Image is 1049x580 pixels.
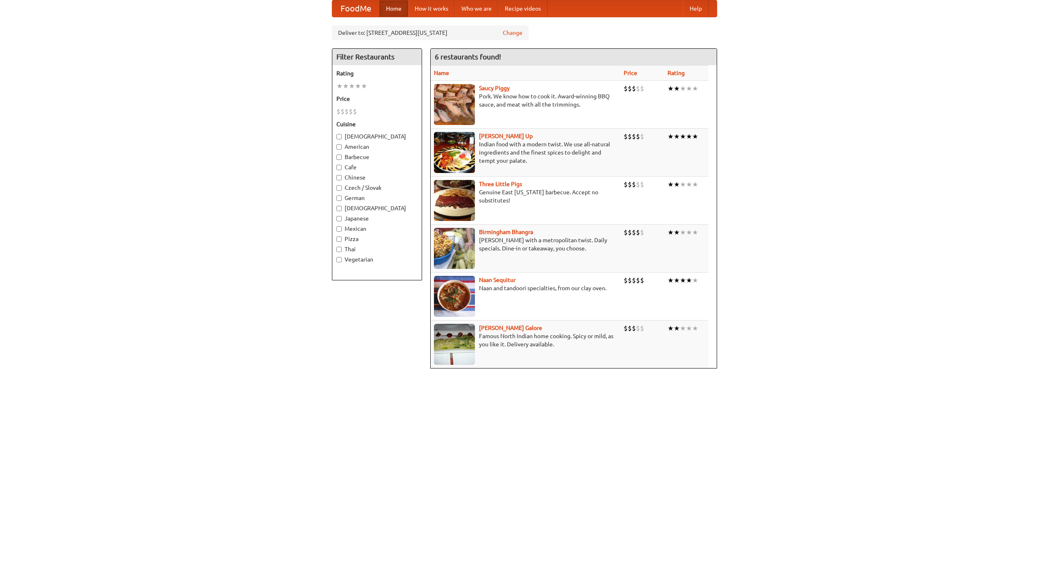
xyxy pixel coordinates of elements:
[640,180,644,189] li: $
[668,324,674,333] li: ★
[336,107,341,116] li: $
[336,132,418,141] label: [DEMOGRAPHIC_DATA]
[361,82,367,91] li: ★
[686,180,692,189] li: ★
[692,84,698,93] li: ★
[636,276,640,285] li: $
[636,228,640,237] li: $
[332,49,422,65] h4: Filter Restaurants
[632,324,636,333] li: $
[434,188,617,205] p: Genuine East [US_STATE] barbecue. Accept no substitutes!
[680,84,686,93] li: ★
[636,324,640,333] li: $
[336,204,418,212] label: [DEMOGRAPHIC_DATA]
[640,324,644,333] li: $
[479,85,510,91] a: Saucy Piggy
[332,0,379,17] a: FoodMe
[632,132,636,141] li: $
[336,257,342,262] input: Vegetarian
[674,180,680,189] li: ★
[692,228,698,237] li: ★
[479,277,515,283] a: Naan Sequitur
[479,229,533,235] a: Birmingham Bhangra
[336,163,418,171] label: Cafe
[455,0,498,17] a: Who we are
[498,0,547,17] a: Recipe videos
[336,173,418,182] label: Chinese
[632,228,636,237] li: $
[345,107,349,116] li: $
[336,214,418,223] label: Japanese
[668,132,674,141] li: ★
[435,53,501,61] ng-pluralize: 6 restaurants found!
[640,84,644,93] li: $
[336,237,342,242] input: Pizza
[336,194,418,202] label: German
[479,181,522,187] a: Three Little Pigs
[408,0,455,17] a: How it works
[640,132,644,141] li: $
[434,236,617,252] p: [PERSON_NAME] with a metropolitan twist. Daily specials. Dine-in or takeaway, you choose.
[668,276,674,285] li: ★
[628,276,632,285] li: $
[479,133,533,139] b: [PERSON_NAME] Up
[336,255,418,264] label: Vegetarian
[628,180,632,189] li: $
[434,284,617,292] p: Naan and tandoori specialties, from our clay oven.
[336,69,418,77] h5: Rating
[686,228,692,237] li: ★
[636,180,640,189] li: $
[692,324,698,333] li: ★
[343,82,349,91] li: ★
[434,324,475,365] img: currygalore.jpg
[624,70,637,76] a: Price
[686,132,692,141] li: ★
[336,153,418,161] label: Barbecue
[624,228,628,237] li: $
[686,324,692,333] li: ★
[336,82,343,91] li: ★
[336,247,342,252] input: Thai
[503,29,522,37] a: Change
[674,132,680,141] li: ★
[349,107,353,116] li: $
[434,84,475,125] img: saucy.jpg
[336,216,342,221] input: Japanese
[336,225,418,233] label: Mexican
[632,84,636,93] li: $
[680,180,686,189] li: ★
[692,180,698,189] li: ★
[668,180,674,189] li: ★
[336,235,418,243] label: Pizza
[434,92,617,109] p: Pork. We know how to cook it. Award-winning BBQ sauce, and meat with all the trimmings.
[680,132,686,141] li: ★
[680,276,686,285] li: ★
[636,132,640,141] li: $
[640,276,644,285] li: $
[628,228,632,237] li: $
[628,84,632,93] li: $
[332,25,529,40] div: Deliver to: [STREET_ADDRESS][US_STATE]
[336,196,342,201] input: German
[624,84,628,93] li: $
[674,276,680,285] li: ★
[336,143,418,151] label: American
[674,324,680,333] li: ★
[632,276,636,285] li: $
[434,132,475,173] img: curryup.jpg
[692,276,698,285] li: ★
[336,120,418,128] h5: Cuisine
[336,144,342,150] input: American
[686,276,692,285] li: ★
[668,84,674,93] li: ★
[434,228,475,269] img: bhangra.jpg
[479,325,542,331] a: [PERSON_NAME] Galore
[336,185,342,191] input: Czech / Slovak
[692,132,698,141] li: ★
[434,276,475,317] img: naansequitur.jpg
[668,228,674,237] li: ★
[434,140,617,165] p: Indian food with a modern twist. We use all-natural ingredients and the finest spices to delight ...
